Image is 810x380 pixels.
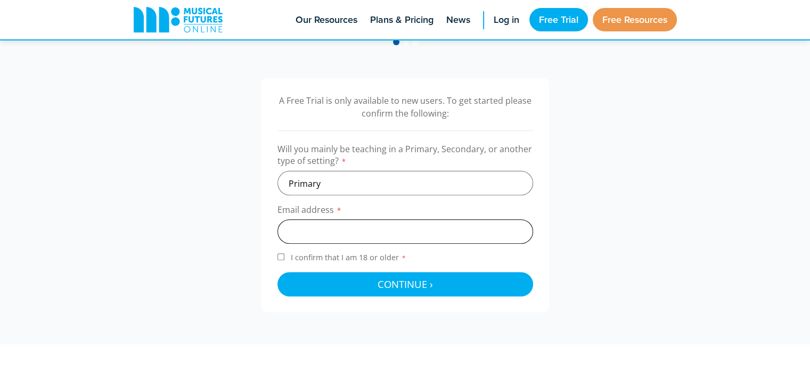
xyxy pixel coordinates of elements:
p: A Free Trial is only available to new users. To get started please confirm the following: [277,94,533,120]
a: Free Resources [593,8,677,31]
span: I confirm that I am 18 or older [289,252,408,262]
span: Plans & Pricing [370,13,433,27]
span: Log in [494,13,519,27]
span: News [446,13,470,27]
label: Email address [277,204,533,219]
span: Continue › [378,277,433,291]
a: Free Trial [529,8,588,31]
span: Our Resources [296,13,357,27]
label: Will you mainly be teaching in a Primary, Secondary, or another type of setting? [277,143,533,171]
button: Continue › [277,272,533,296]
input: I confirm that I am 18 or older* [277,253,284,260]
